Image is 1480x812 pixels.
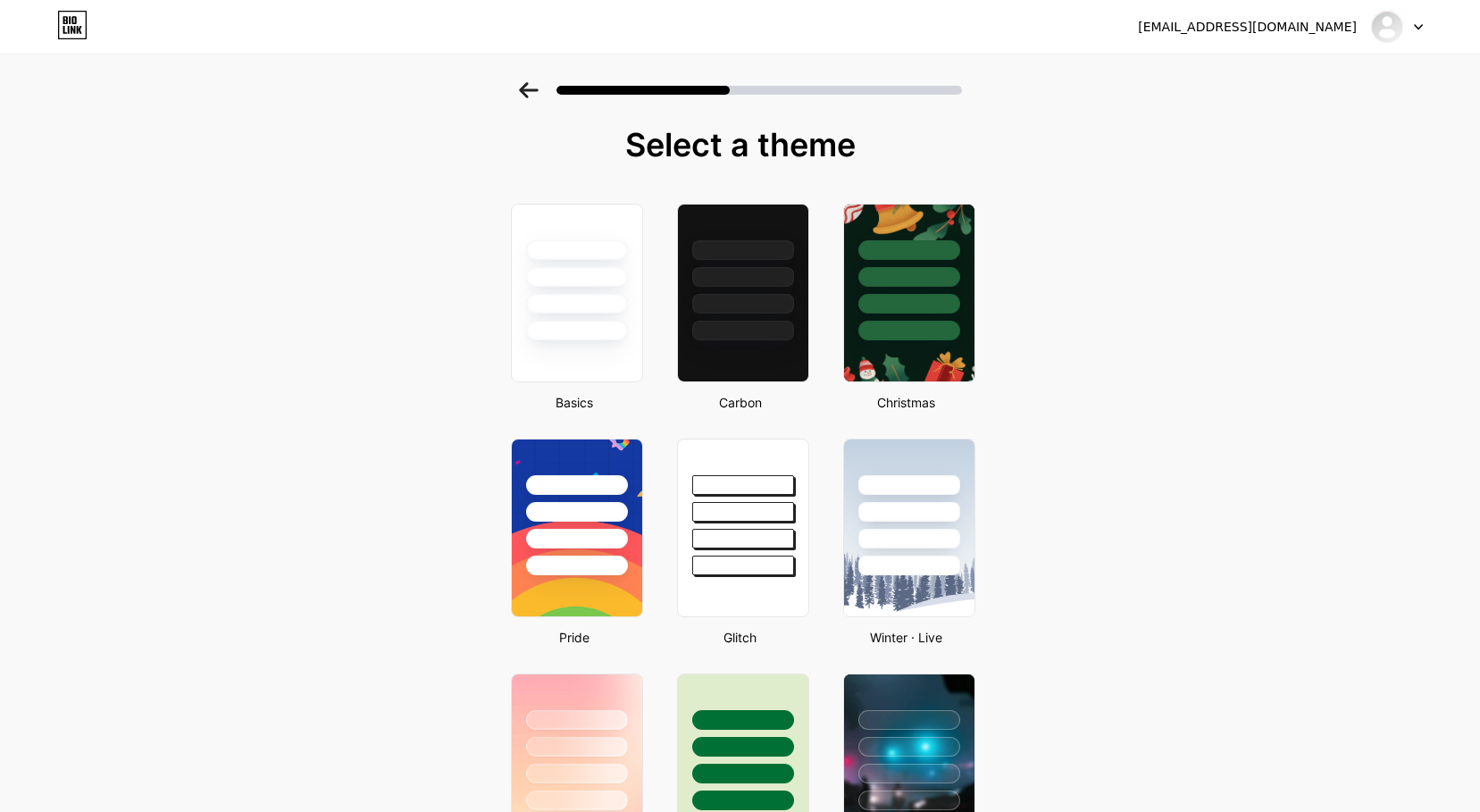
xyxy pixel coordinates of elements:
img: Ana [1370,10,1404,44]
div: Select a theme [504,127,977,163]
div: Christmas [838,393,975,412]
div: Winter · Live [838,628,975,647]
div: Basics [506,393,643,412]
div: Carbon [672,393,809,412]
div: [EMAIL_ADDRESS][DOMAIN_NAME] [1138,18,1357,37]
div: Glitch [672,628,809,647]
div: Pride [506,628,643,647]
